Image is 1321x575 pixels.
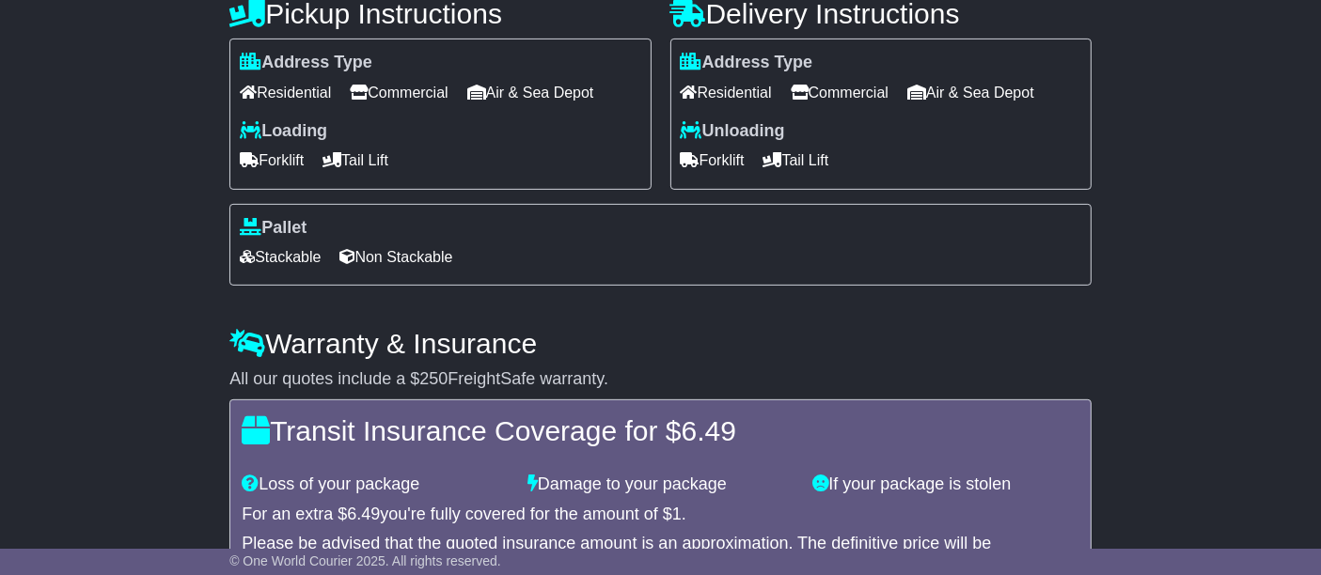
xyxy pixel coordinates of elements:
[242,505,1079,525] div: For an extra $ you're fully covered for the amount of $ .
[240,121,327,142] label: Loading
[347,505,380,523] span: 6.49
[240,218,307,239] label: Pallet
[242,415,1079,446] h4: Transit Insurance Coverage for $
[419,369,448,388] span: 250
[803,474,1089,495] div: If your package is stolen
[240,146,304,175] span: Forklift
[322,146,388,175] span: Tail Lift
[681,78,772,107] span: Residential
[672,505,682,523] span: 1
[681,146,745,175] span: Forklift
[240,78,331,107] span: Residential
[467,78,594,107] span: Air & Sea Depot
[240,53,372,73] label: Address Type
[763,146,829,175] span: Tail Lift
[681,53,813,73] label: Address Type
[791,78,889,107] span: Commercial
[229,553,501,568] span: © One World Courier 2025. All rights reserved.
[350,78,448,107] span: Commercial
[518,474,804,495] div: Damage to your package
[229,328,1092,359] h4: Warranty & Insurance
[240,242,321,272] span: Stackable
[242,534,1079,574] div: Please be advised that the quoted insurance amount is an approximation. The definitive price will...
[682,415,736,446] span: 6.49
[232,474,518,495] div: Loss of your package
[907,78,1034,107] span: Air & Sea Depot
[339,242,452,272] span: Non Stackable
[681,121,785,142] label: Unloading
[229,369,1092,390] div: All our quotes include a $ FreightSafe warranty.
